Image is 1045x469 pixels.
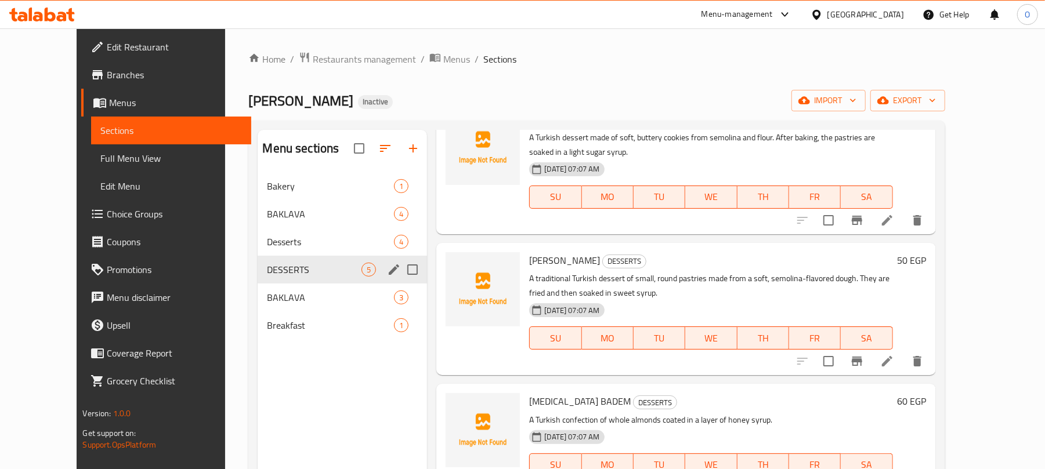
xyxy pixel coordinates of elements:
[362,264,375,275] span: 5
[634,326,685,350] button: TU
[634,186,685,209] button: TU
[267,179,394,193] span: Bakery
[742,330,784,347] span: TH
[633,395,677,409] div: DESSERTS
[267,235,394,249] span: Desserts
[870,90,945,111] button: export
[845,188,888,205] span: SA
[903,206,931,234] button: delete
[82,426,136,441] span: Get support on:
[446,252,520,326] img: HANIM GÖBEĞİ
[582,186,634,209] button: MO
[446,393,520,467] img: BAL BADEM
[81,339,251,367] a: Coverage Report
[82,437,156,452] a: Support.OpsPlatform
[841,326,892,350] button: SA
[82,406,111,421] span: Version:
[737,186,789,209] button: TH
[794,188,836,205] span: FR
[789,186,841,209] button: FR
[880,93,936,108] span: export
[258,172,427,200] div: Bakery1
[81,61,251,89] a: Branches
[358,97,393,107] span: Inactive
[107,318,242,332] span: Upsell
[258,168,427,344] nav: Menu sections
[395,209,408,220] span: 4
[258,311,427,339] div: Breakfast1
[361,263,376,277] div: items
[81,228,251,256] a: Coupons
[267,263,361,277] span: DESSERTS
[258,200,427,228] div: BAKLAVA4
[587,188,629,205] span: MO
[100,151,242,165] span: Full Menu View
[421,52,425,66] li: /
[685,186,737,209] button: WE
[394,318,408,332] div: items
[737,326,789,350] button: TH
[262,140,339,157] h2: Menu sections
[267,290,394,304] span: BAKLAVA
[634,396,677,409] span: DESSERTS
[529,271,892,300] p: A traditional Turkish dessert of small, round pastries made from a soft, semolina-flavored dough....
[313,52,416,66] span: Restaurants management
[290,52,294,66] li: /
[81,256,251,283] a: Promotions
[385,261,403,278] button: edit
[801,93,856,108] span: import
[540,163,604,174] span: [DATE] 07:07 AM
[100,123,242,137] span: Sections
[603,255,646,268] span: DESSERTS
[248,88,353,114] span: [PERSON_NAME]
[258,283,427,311] div: BAKLAVA3
[248,52,285,66] a: Home
[845,330,888,347] span: SA
[1025,8,1030,21] span: O
[898,393,927,409] h6: 60 EGP
[107,235,242,249] span: Coupons
[791,90,866,111] button: import
[347,136,371,161] span: Select all sections
[395,237,408,248] span: 4
[880,213,894,227] a: Edit menu item
[429,52,470,67] a: Menus
[638,330,681,347] span: TU
[109,96,242,110] span: Menus
[690,330,732,347] span: WE
[794,330,836,347] span: FR
[394,207,408,221] div: items
[529,186,581,209] button: SU
[395,181,408,192] span: 1
[903,347,931,375] button: delete
[529,392,631,410] span: [MEDICAL_DATA] BADEM
[107,374,242,388] span: Grocery Checklist
[395,292,408,303] span: 3
[267,207,394,221] span: BAKLAVA
[258,256,427,283] div: DESSERTS5edit
[702,8,773,21] div: Menu-management
[582,326,634,350] button: MO
[395,320,408,331] span: 1
[534,188,577,205] span: SU
[843,206,871,234] button: Branch-specific-item
[789,326,841,350] button: FR
[443,52,470,66] span: Menus
[483,52,516,66] span: Sections
[107,263,242,277] span: Promotions
[81,33,251,61] a: Edit Restaurant
[107,207,242,221] span: Choice Groups
[534,330,577,347] span: SU
[248,52,945,67] nav: breadcrumb
[267,318,394,332] span: Breakfast
[685,326,737,350] button: WE
[81,89,251,117] a: Menus
[81,311,251,339] a: Upsell
[258,228,427,256] div: Desserts4
[816,349,841,373] span: Select to update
